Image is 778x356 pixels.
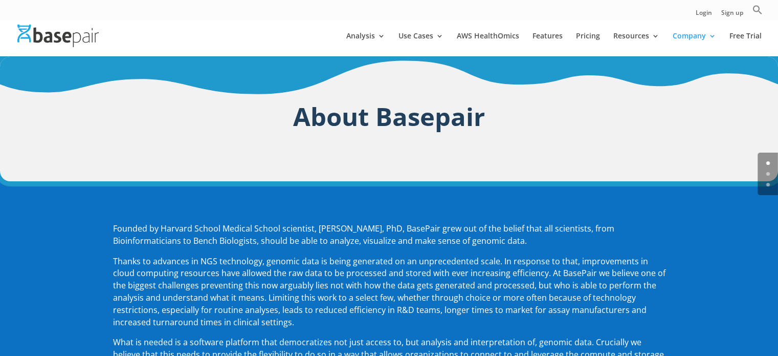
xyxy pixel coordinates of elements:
[721,10,743,20] a: Sign up
[398,32,443,56] a: Use Cases
[346,32,385,56] a: Analysis
[613,32,659,56] a: Resources
[673,32,716,56] a: Company
[113,223,665,256] p: Founded by Harvard School Medical School scientist, [PERSON_NAME], PhD, BasePair grew out of the ...
[729,32,762,56] a: Free Trial
[17,25,99,47] img: Basepair
[576,32,600,56] a: Pricing
[696,10,712,20] a: Login
[766,183,770,186] a: 2
[766,161,770,165] a: 0
[113,98,665,140] h1: About Basepair
[113,256,665,328] span: Thanks to advances in NGS technology, genomic data is being generated on an unprecedented scale. ...
[532,32,563,56] a: Features
[457,32,519,56] a: AWS HealthOmics
[766,172,770,176] a: 1
[752,5,763,20] a: Search Icon Link
[752,5,763,15] svg: Search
